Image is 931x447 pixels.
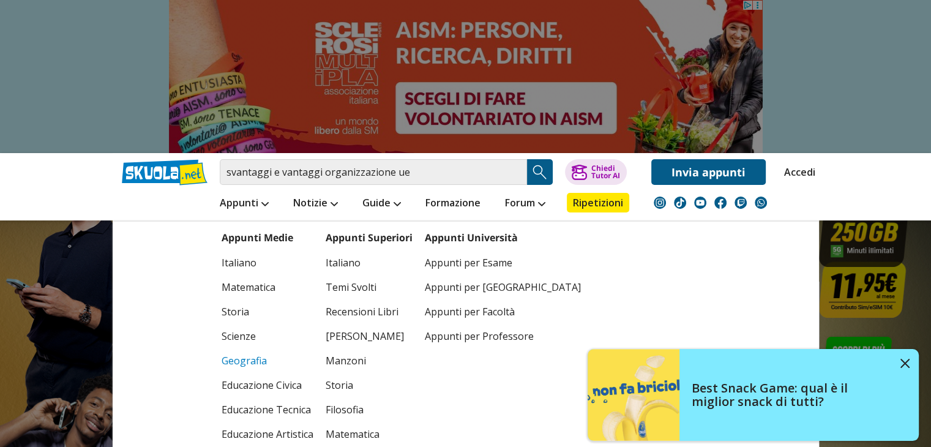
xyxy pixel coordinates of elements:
img: instagram [654,197,666,209]
a: Ripetizioni [567,193,629,212]
a: Best Snack Game: qual è il miglior snack di tutti? [588,349,919,441]
div: Chiedi Tutor AI [591,165,619,179]
a: Appunti per Esame [425,250,581,275]
img: close [900,359,910,368]
a: Storia [326,373,413,397]
a: Appunti Università [425,231,518,244]
a: Recensioni Libri [326,299,413,324]
a: Geografia [222,348,313,373]
a: Appunti per Facoltà [425,299,581,324]
a: [PERSON_NAME] [326,324,413,348]
a: Guide [359,193,404,215]
a: Filosofia [326,397,413,422]
a: Appunti per Professore [425,324,581,348]
img: tiktok [674,197,686,209]
a: Educazione Tecnica [222,397,313,422]
a: Appunti Medie [222,231,293,244]
a: Scienze [222,324,313,348]
a: Appunti per [GEOGRAPHIC_DATA] [425,275,581,299]
img: youtube [694,197,706,209]
a: Educazione Artistica [222,422,313,446]
a: Appunti [217,193,272,215]
img: Cerca appunti, riassunti o versioni [531,163,549,181]
a: Manzoni [326,348,413,373]
h4: Best Snack Game: qual è il miglior snack di tutti? [692,381,891,408]
a: Matematica [222,275,313,299]
a: Appunti Superiori [326,231,413,244]
a: Notizie [290,193,341,215]
input: Cerca appunti, riassunti o versioni [220,159,527,185]
a: Educazione Civica [222,373,313,397]
a: Italiano [222,250,313,275]
a: Invia appunti [651,159,766,185]
a: Matematica [326,422,413,446]
a: Temi Svolti [326,275,413,299]
a: Formazione [422,193,484,215]
a: Accedi [784,159,810,185]
img: facebook [714,197,727,209]
button: Search Button [527,159,553,185]
img: WhatsApp [755,197,767,209]
a: Storia [222,299,313,324]
a: Forum [502,193,548,215]
img: twitch [735,197,747,209]
button: ChiediTutor AI [565,159,627,185]
a: Italiano [326,250,413,275]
